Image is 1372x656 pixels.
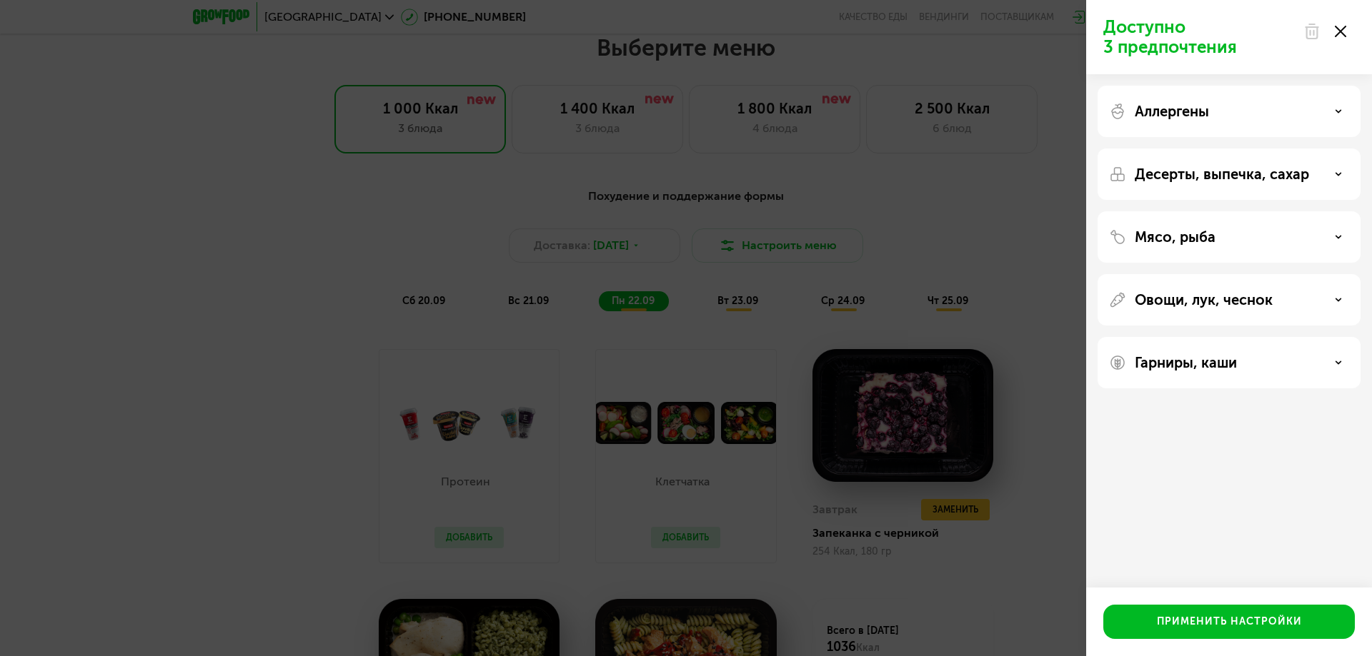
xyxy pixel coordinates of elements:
[1103,17,1295,57] p: Доступно 3 предпочтения
[1135,166,1309,183] p: Десерты, выпечка, сахар
[1135,291,1273,308] p: Овощи, лук, чеснок
[1103,605,1355,639] button: Применить настройки
[1135,103,1209,120] p: Аллергены
[1157,615,1302,629] div: Применить настройки
[1135,354,1237,371] p: Гарниры, каши
[1135,228,1216,246] p: Мясо, рыба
